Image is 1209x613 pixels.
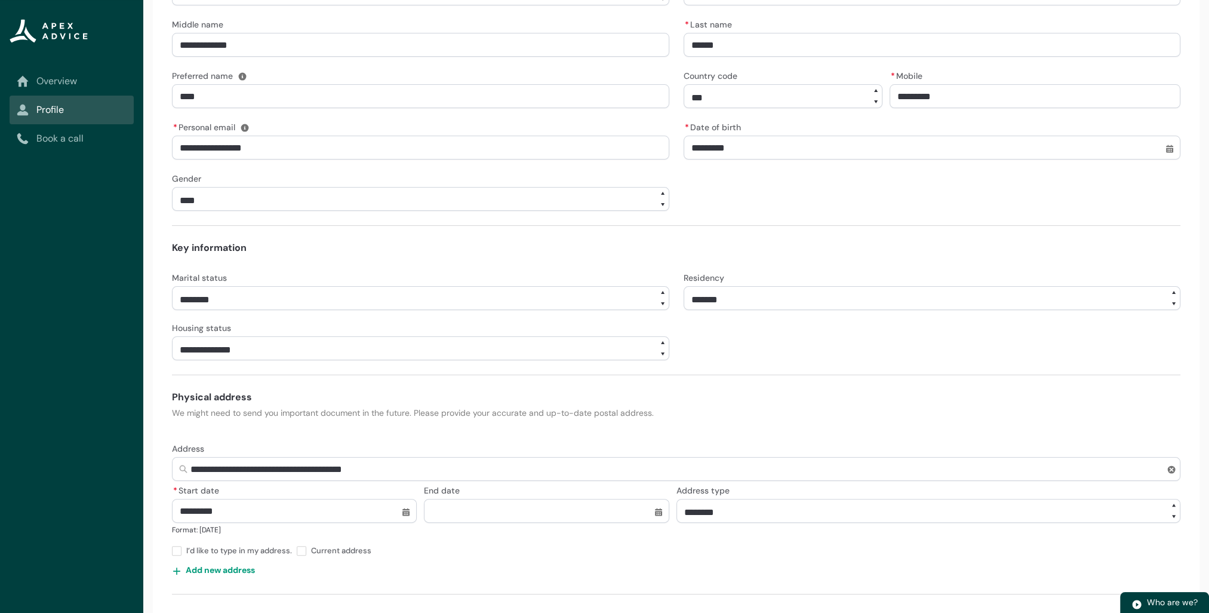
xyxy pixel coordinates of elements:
[685,122,689,133] abbr: required
[172,407,1180,419] p: We might need to send you important document in the future. Please provide your accurate and up-t...
[173,485,177,496] abbr: required
[172,119,240,133] label: Personal email
[311,543,376,556] span: Current address
[17,74,127,88] a: Overview
[684,272,724,283] span: Residency
[172,390,1180,404] h4: Physical address
[172,241,1180,255] h4: Key information
[684,119,746,133] label: Date of birth
[676,485,730,496] span: Address type
[17,131,127,146] a: Book a call
[10,19,88,43] img: Apex Advice Group
[10,67,134,153] nav: Sub page
[172,323,231,333] span: Housing status
[186,543,297,556] span: I’d like to type in my address.
[172,68,238,82] label: Preferred name
[891,71,895,81] abbr: required
[172,16,228,30] label: Middle name
[172,482,224,496] label: Start date
[172,524,417,536] div: Format: [DATE]
[173,122,177,133] abbr: required
[685,19,689,30] abbr: required
[17,103,127,117] a: Profile
[172,440,209,455] label: Address
[1147,597,1198,608] span: Who are we?
[684,16,737,30] label: Last name
[424,482,464,496] label: End date
[684,71,737,81] span: Country code
[890,68,927,82] label: Mobile
[172,173,201,184] span: Gender
[172,560,256,580] button: Add new address
[172,272,227,283] span: Marital status
[1131,599,1142,610] img: play.svg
